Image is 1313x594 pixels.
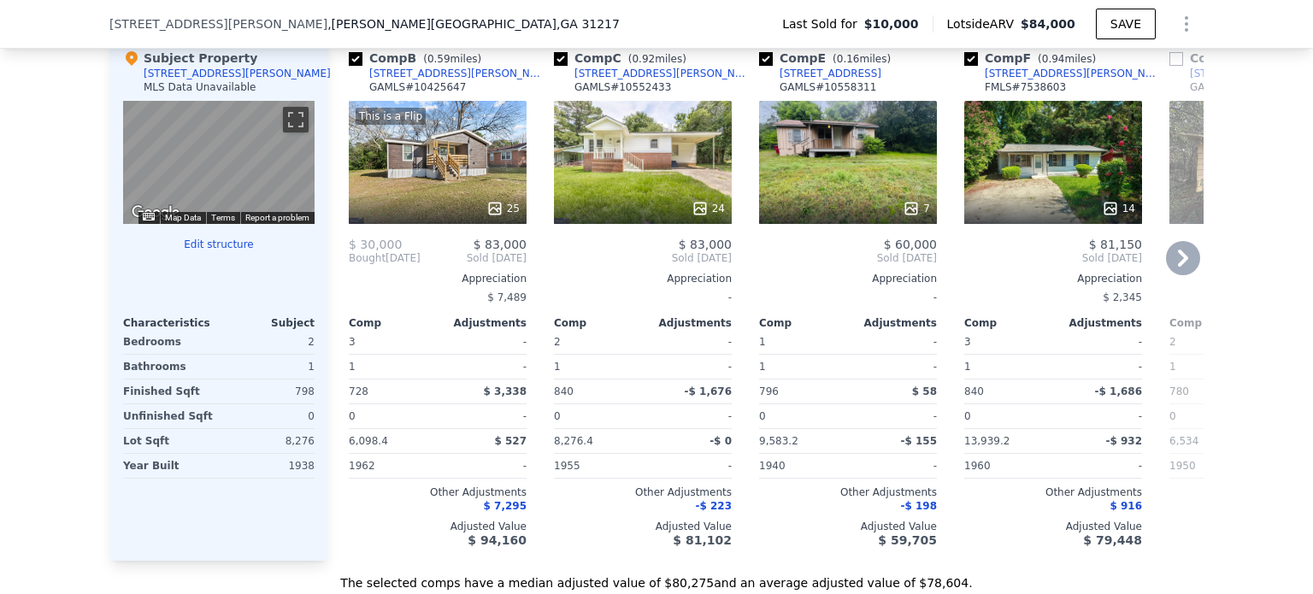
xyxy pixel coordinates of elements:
[123,101,315,224] div: Map
[123,238,315,251] button: Edit structure
[484,500,527,512] span: $ 7,295
[646,454,732,478] div: -
[468,533,527,547] span: $ 94,160
[369,80,466,94] div: GAMLS # 10425647
[884,238,937,251] span: $ 60,000
[494,435,527,447] span: $ 527
[1169,385,1189,397] span: 780
[759,251,937,265] span: Sold [DATE]
[1169,435,1198,447] span: 6,534
[851,404,937,428] div: -
[487,291,527,303] span: $ 7,489
[349,435,388,447] span: 6,098.4
[964,50,1103,67] div: Comp F
[349,410,356,422] span: 0
[349,385,368,397] span: 728
[222,454,315,478] div: 1938
[222,404,315,428] div: 0
[283,107,309,132] button: Toggle fullscreen view
[441,454,527,478] div: -
[837,53,860,65] span: 0.16
[369,67,547,80] div: [STREET_ADDRESS][PERSON_NAME]
[554,410,561,422] span: 0
[554,272,732,285] div: Appreciation
[1169,7,1204,41] button: Show Options
[851,330,937,354] div: -
[1169,316,1258,330] div: Comp
[878,533,937,547] span: $ 59,705
[826,53,898,65] span: ( miles)
[1169,67,1292,80] a: [STREET_ADDRESS]
[349,50,488,67] div: Comp B
[416,53,488,65] span: ( miles)
[646,355,732,379] div: -
[759,410,766,422] span: 0
[245,213,309,222] a: Report a problem
[123,404,215,428] div: Unfinished Sqft
[1102,200,1135,217] div: 14
[554,251,732,265] span: Sold [DATE]
[1110,500,1142,512] span: $ 916
[900,500,937,512] span: -$ 198
[349,251,386,265] span: Bought
[964,272,1142,285] div: Appreciation
[1169,355,1255,379] div: 1
[964,355,1050,379] div: 1
[709,435,732,447] span: -$ 0
[144,67,331,80] div: [STREET_ADDRESS][PERSON_NAME]
[127,202,184,224] a: Open this area in Google Maps (opens a new window)
[222,379,315,403] div: 798
[759,485,937,499] div: Other Adjustments
[127,202,184,224] img: Google
[356,108,426,125] div: This is a Flip
[556,17,620,31] span: , GA 31217
[646,404,732,428] div: -
[349,67,547,80] a: [STREET_ADDRESS][PERSON_NAME]
[1096,9,1156,39] button: SAVE
[985,67,1163,80] div: [STREET_ADDRESS][PERSON_NAME]
[211,213,235,222] a: Terms (opens in new tab)
[643,316,732,330] div: Adjustments
[222,355,315,379] div: 1
[554,520,732,533] div: Adjusted Value
[123,379,215,403] div: Finished Sqft
[759,67,881,80] a: [STREET_ADDRESS]
[900,435,937,447] span: -$ 155
[349,238,402,251] span: $ 30,000
[964,251,1142,265] span: Sold [DATE]
[486,200,520,217] div: 25
[759,316,848,330] div: Comp
[327,15,620,32] span: , [PERSON_NAME][GEOGRAPHIC_DATA]
[349,336,356,348] span: 3
[554,485,732,499] div: Other Adjustments
[554,454,639,478] div: 1955
[1190,67,1292,80] div: [STREET_ADDRESS]
[554,385,574,397] span: 840
[123,316,219,330] div: Characteristics
[1169,410,1176,422] span: 0
[554,336,561,348] span: 2
[759,355,845,379] div: 1
[144,80,256,94] div: MLS Data Unavailable
[1169,50,1310,67] div: Comp G
[123,50,257,67] div: Subject Property
[1190,80,1287,94] div: GAMLS # 10464163
[851,355,937,379] div: -
[780,80,876,94] div: GAMLS # 10558311
[441,404,527,428] div: -
[349,272,527,285] div: Appreciation
[621,53,693,65] span: ( miles)
[1042,53,1065,65] span: 0.94
[759,272,937,285] div: Appreciation
[780,67,881,80] div: [STREET_ADDRESS]
[759,454,845,478] div: 1940
[109,561,1204,591] div: The selected comps have a median adjusted value of $80,275 and an average adjusted value of $78,6...
[964,385,984,397] span: 840
[421,251,527,265] span: Sold [DATE]
[759,50,898,67] div: Comp E
[123,330,215,354] div: Bedrooms
[1103,291,1142,303] span: $ 2,345
[222,330,315,354] div: 2
[554,50,693,67] div: Comp C
[964,485,1142,499] div: Other Adjustments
